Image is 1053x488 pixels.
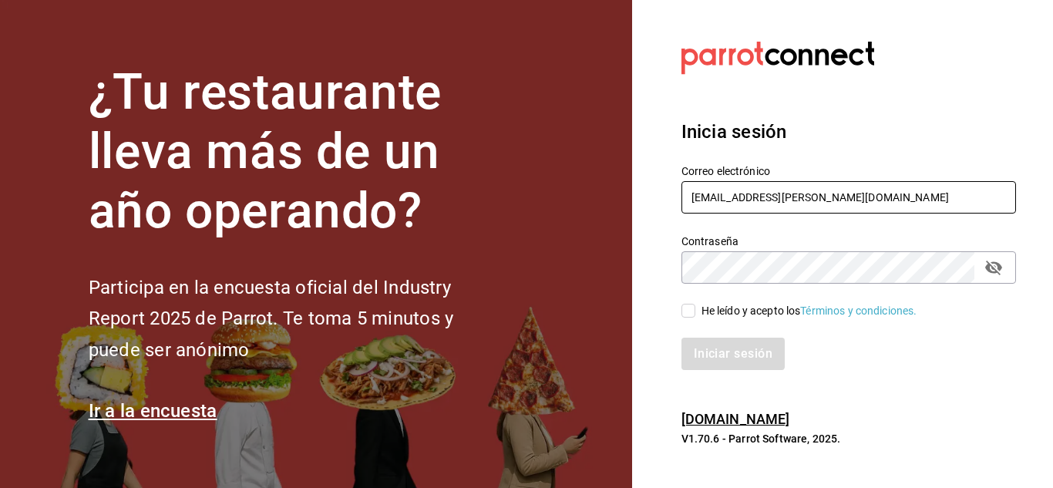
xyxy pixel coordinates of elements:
h3: Inicia sesión [681,118,1016,146]
label: Contraseña [681,236,1016,247]
input: Ingresa tu correo electrónico [681,181,1016,214]
a: [DOMAIN_NAME] [681,411,790,427]
h1: ¿Tu restaurante lleva más de un año operando? [89,63,505,241]
a: Ir a la encuesta [89,400,217,422]
p: V1.70.6 - Parrot Software, 2025. [681,431,1016,446]
div: He leído y acepto los [701,303,917,319]
a: Términos y condiciones. [800,305,917,317]
h2: Participa en la encuesta oficial del Industry Report 2025 de Parrot. Te toma 5 minutos y puede se... [89,272,505,366]
label: Correo electrónico [681,166,1016,177]
button: passwordField [981,254,1007,281]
